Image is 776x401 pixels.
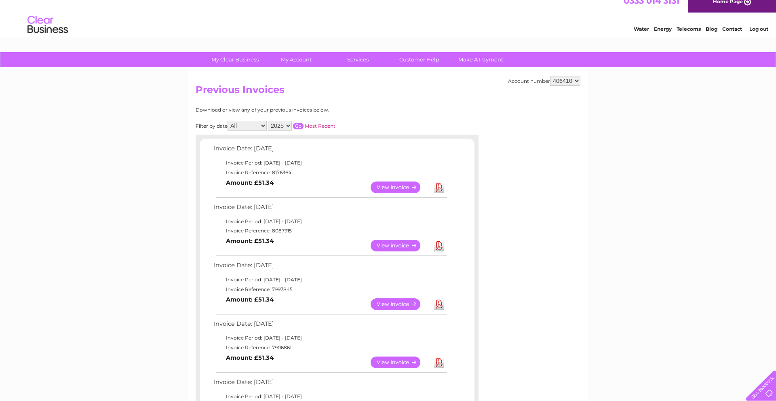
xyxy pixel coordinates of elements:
a: My Account [263,52,330,67]
a: Customer Help [386,52,453,67]
td: Invoice Date: [DATE] [212,377,448,392]
a: Download [434,182,444,193]
a: View [371,357,430,368]
b: Amount: £51.34 [226,179,274,186]
a: Energy [654,34,672,40]
b: Amount: £51.34 [226,237,274,245]
a: Most Recent [305,123,335,129]
a: Water [634,34,649,40]
a: View [371,182,430,193]
b: Amount: £51.34 [226,354,274,361]
a: Telecoms [677,34,701,40]
a: Download [434,357,444,368]
a: 0333 014 3131 [624,4,679,14]
a: Download [434,240,444,251]
b: Amount: £51.34 [226,296,274,303]
td: Invoice Reference: 8087915 [212,226,448,236]
td: Invoice Period: [DATE] - [DATE] [212,217,448,226]
div: Download or view any of your previous invoices below. [196,107,408,113]
div: Account number [508,76,580,86]
a: Blog [706,34,717,40]
td: Invoice Period: [DATE] - [DATE] [212,275,448,285]
a: View [371,298,430,310]
td: Invoice Date: [DATE] [212,202,448,217]
img: logo.png [27,21,68,46]
a: Contact [722,34,742,40]
div: Clear Business is a trading name of Verastar Limited (registered in [GEOGRAPHIC_DATA] No. 3667643... [198,4,580,39]
td: Invoice Reference: 8176364 [212,168,448,177]
a: View [371,240,430,251]
a: Services [325,52,391,67]
td: Invoice Reference: 7906861 [212,343,448,352]
td: Invoice Date: [DATE] [212,143,448,158]
a: Make A Payment [447,52,514,67]
a: Log out [749,34,768,40]
div: Filter by date [196,121,408,131]
td: Invoice Reference: 7997845 [212,285,448,294]
h2: Previous Invoices [196,84,580,99]
a: My Clear Business [202,52,268,67]
td: Invoice Period: [DATE] - [DATE] [212,158,448,168]
td: Invoice Date: [DATE] [212,260,448,275]
td: Invoice Period: [DATE] - [DATE] [212,333,448,343]
td: Invoice Date: [DATE] [212,319,448,333]
a: Download [434,298,444,310]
